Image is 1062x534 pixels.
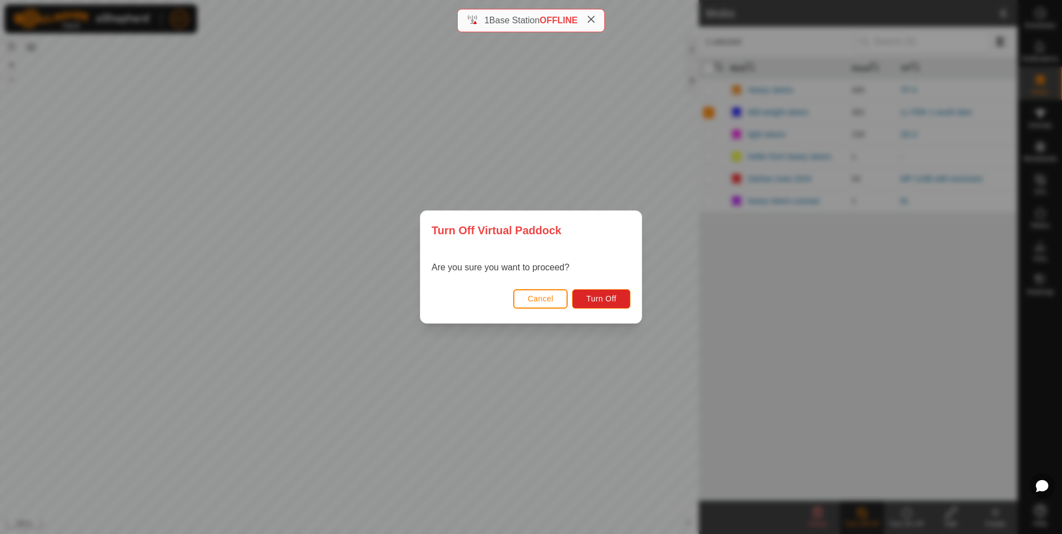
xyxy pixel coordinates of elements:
span: Turn Off Virtual Paddock [432,222,562,239]
p: Are you sure you want to proceed? [432,261,569,274]
span: Cancel [528,294,554,303]
button: Cancel [513,289,568,309]
span: Turn Off [586,294,617,303]
span: Base Station [489,16,540,25]
button: Turn Off [572,289,630,309]
span: 1 [484,16,489,25]
span: OFFLINE [540,16,578,25]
